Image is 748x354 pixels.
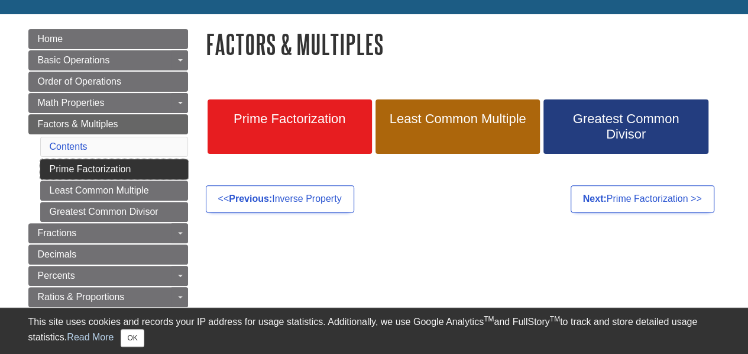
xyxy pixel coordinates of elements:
a: Greatest Common Divisor [543,99,708,154]
sup: TM [550,315,560,323]
span: Home [38,34,63,44]
span: Order of Operations [38,76,121,86]
a: Next:Prime Factorization >> [571,185,714,213]
a: <<Previous:Inverse Property [206,185,354,213]
span: Greatest Common Divisor [552,111,699,142]
span: Decimals [38,249,77,259]
a: Math Properties [28,93,188,113]
a: Greatest Common Divisor [40,202,188,222]
span: Factors & Multiples [38,119,118,129]
a: Home [28,29,188,49]
a: Ratios & Proportions [28,287,188,307]
a: Factors & Multiples [28,114,188,134]
a: Least Common Multiple [40,181,188,201]
a: Contents [50,141,88,152]
span: Prime Factorization [216,111,363,127]
span: Percents [38,271,75,281]
a: Decimals [28,244,188,265]
a: Percents [28,266,188,286]
span: Fractions [38,228,77,238]
strong: Previous: [229,194,272,204]
a: Least Common Multiple [375,99,540,154]
button: Close [121,329,144,347]
sup: TM [484,315,494,323]
a: Basic Operations [28,50,188,70]
div: This site uses cookies and records your IP address for usage statistics. Additionally, we use Goo... [28,315,720,347]
a: Prime Factorization [40,159,188,179]
span: Ratios & Proportions [38,292,125,302]
a: Read More [67,332,114,342]
span: Least Common Multiple [384,111,531,127]
a: Order of Operations [28,72,188,92]
a: Fractions [28,223,188,243]
a: Prime Factorization [208,99,372,154]
h1: Factors & Multiples [206,29,720,59]
span: Basic Operations [38,55,110,65]
span: Math Properties [38,98,105,108]
strong: Next: [583,194,607,204]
